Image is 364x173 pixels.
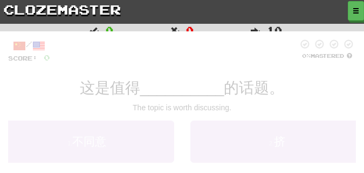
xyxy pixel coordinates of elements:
span: : [90,26,99,34]
span: Score: [8,55,37,62]
small: 2 . [269,140,274,147]
small: 1 . [67,140,72,147]
span: 的话题。 [224,79,284,96]
span: 10 [267,24,282,35]
span: 0 % [302,52,311,59]
span: : [251,26,260,34]
span: __________ [140,79,224,96]
div: Mastered [298,52,356,59]
span: 0 [106,24,113,35]
span: 挤 [274,135,285,148]
span: 0 [186,24,194,35]
span: 不同意 [72,135,106,148]
div: / [8,39,50,52]
span: : [170,26,180,34]
span: 这是值得 [80,79,140,96]
div: The topic is worth discussing. [8,102,356,113]
span: 0 [44,53,50,62]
